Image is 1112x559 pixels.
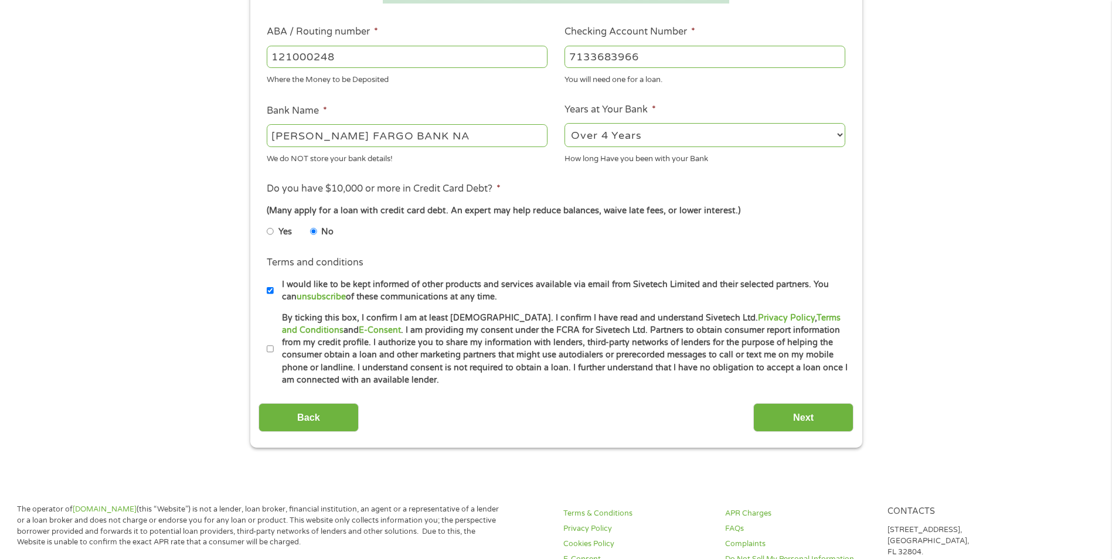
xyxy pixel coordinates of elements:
label: I would like to be kept informed of other products and services available via email from Sivetech... [274,278,849,304]
label: Yes [278,226,292,238]
input: Next [753,403,853,432]
div: Where the Money to be Deposited [267,70,548,86]
p: [STREET_ADDRESS], [GEOGRAPHIC_DATA], FL 32804. [887,524,1035,558]
a: E-Consent [359,325,401,335]
label: Do you have $10,000 or more in Credit Card Debt? [267,183,501,195]
label: Years at Your Bank [564,104,656,116]
a: Terms & Conditions [563,508,711,519]
label: Bank Name [267,105,327,117]
a: Privacy Policy [758,313,815,323]
h4: Contacts [887,506,1035,517]
input: 263177916 [267,46,548,68]
input: 345634636 [564,46,845,68]
label: ABA / Routing number [267,26,378,38]
a: Privacy Policy [563,523,711,534]
a: FAQs [725,523,873,534]
a: [DOMAIN_NAME] [73,505,137,514]
p: The operator of (this “Website”) is not a lender, loan broker, financial institution, an agent or... [17,504,504,548]
a: Complaints [725,538,873,550]
div: You will need one for a loan. [564,70,845,86]
label: By ticking this box, I confirm I am at least [DEMOGRAPHIC_DATA]. I confirm I have read and unders... [274,312,849,387]
label: No [321,226,334,238]
div: We do NOT store your bank details! [267,149,548,165]
label: Checking Account Number [564,26,695,38]
a: APR Charges [725,508,873,519]
a: Cookies Policy [563,538,711,550]
div: (Many apply for a loan with credit card debt. An expert may help reduce balances, waive late fees... [267,204,845,217]
a: unsubscribe [297,292,346,302]
input: Back [259,403,359,432]
label: Terms and conditions [267,257,363,269]
div: How long Have you been with your Bank [564,149,845,165]
a: Terms and Conditions [282,313,841,335]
